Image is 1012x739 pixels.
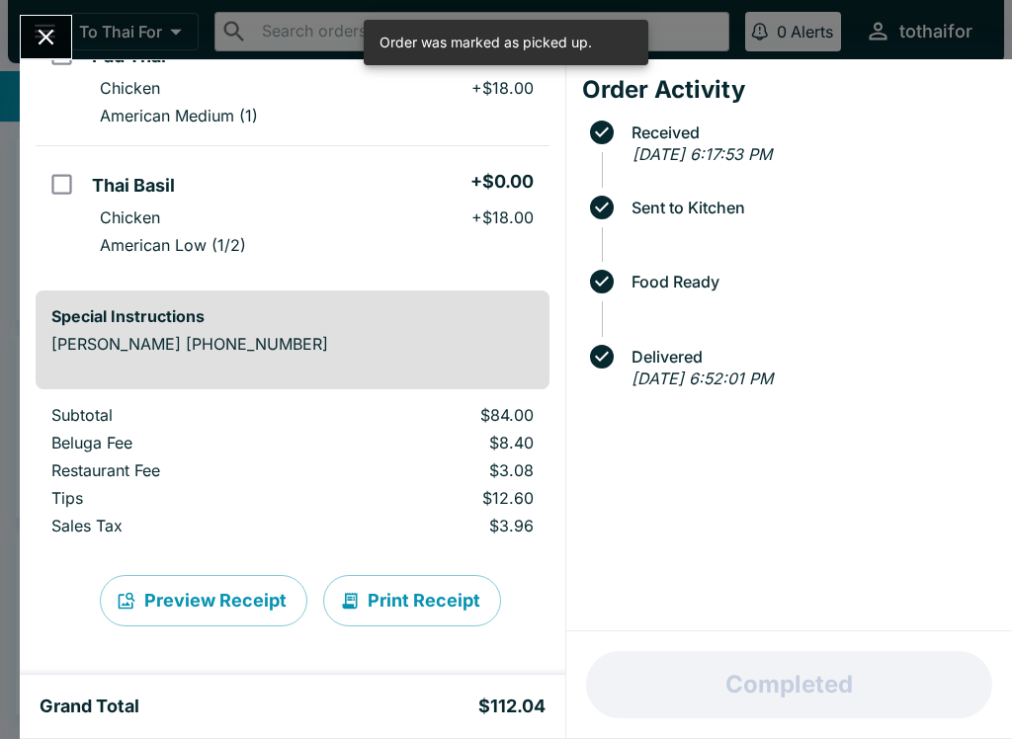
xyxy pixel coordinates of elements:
h6: Special Instructions [51,306,534,326]
p: Beluga Fee [51,433,309,452]
button: Close [21,16,71,58]
h5: Grand Total [40,695,139,718]
span: Sent to Kitchen [622,199,996,216]
p: $8.40 [341,433,534,452]
button: Print Receipt [323,575,501,626]
p: American Medium (1) [100,106,258,125]
h5: Thai Basil [92,174,175,198]
em: [DATE] 6:52:01 PM [632,369,773,388]
span: Food Ready [622,273,996,290]
p: + $18.00 [471,207,534,227]
p: $3.08 [341,460,534,480]
p: $3.96 [341,516,534,535]
p: American Low (1/2) [100,235,246,255]
table: orders table [36,405,549,543]
div: Order was marked as picked up. [379,26,592,59]
span: Received [622,123,996,141]
h5: + $0.00 [470,170,534,194]
p: Chicken [100,207,160,227]
p: Chicken [100,78,160,98]
p: + $18.00 [471,78,534,98]
p: Restaurant Fee [51,460,309,480]
p: [PERSON_NAME] [PHONE_NUMBER] [51,334,534,354]
p: Tips [51,488,309,508]
p: Sales Tax [51,516,309,535]
span: Delivered [622,348,996,366]
p: Subtotal [51,405,309,425]
p: $12.60 [341,488,534,508]
h5: $112.04 [478,695,546,718]
button: Preview Receipt [100,575,307,626]
p: $84.00 [341,405,534,425]
h4: Order Activity [582,75,996,105]
em: [DATE] 6:17:53 PM [632,144,772,164]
